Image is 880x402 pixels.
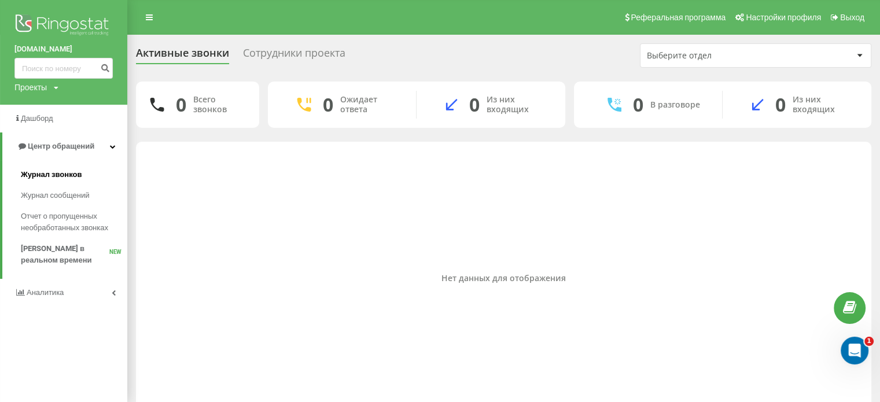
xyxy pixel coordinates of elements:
div: Всего звонков [193,95,245,115]
div: 0 [633,94,643,116]
div: Из них входящих [793,95,854,115]
div: В разговоре [650,100,700,110]
div: Выберите отдел [647,51,785,61]
span: Настройки профиля [746,13,821,22]
span: Центр обращений [28,142,94,150]
div: 0 [469,94,480,116]
div: 0 [775,94,786,116]
div: 0 [176,94,186,116]
div: Активные звонки [136,47,229,65]
a: [PERSON_NAME] в реальном времениNEW [21,238,127,271]
div: Из них входящих [487,95,548,115]
span: Дашборд [21,114,53,123]
a: Журнал звонков [21,164,127,185]
a: Журнал сообщений [21,185,127,206]
span: [PERSON_NAME] в реальном времени [21,243,109,266]
div: Ожидает ответа [340,95,399,115]
a: [DOMAIN_NAME] [14,43,113,55]
input: Поиск по номеру [14,58,113,79]
span: Аналитика [27,288,64,297]
img: Ringostat logo [14,12,113,40]
a: Отчет о пропущенных необработанных звонках [21,206,127,238]
a: Центр обращений [2,132,127,160]
div: Нет данных для отображения [145,273,862,283]
iframe: Intercom live chat [841,337,868,364]
span: Реферальная программа [631,13,726,22]
span: Журнал звонков [21,169,82,180]
div: Сотрудники проекта [243,47,345,65]
span: Выход [840,13,864,22]
span: Журнал сообщений [21,190,89,201]
div: Проекты [14,82,47,93]
span: 1 [864,337,874,346]
div: 0 [323,94,333,116]
span: Отчет о пропущенных необработанных звонках [21,211,121,234]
